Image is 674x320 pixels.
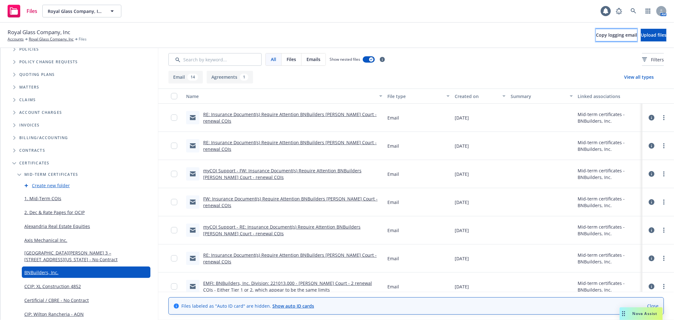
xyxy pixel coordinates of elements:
[578,93,640,100] div: Linked associations
[171,227,177,233] input: Toggle Row Selected
[660,170,668,178] a: more
[660,226,668,234] a: more
[24,209,85,216] a: 2. Dec & Rate Pages for OCIP
[287,56,296,63] span: Files
[203,196,378,208] a: FW: Insurance Document(s) Require Attention BNBuilders [PERSON_NAME] Court - renewal COIs
[19,123,40,127] span: Invoices
[24,173,78,176] span: Mid-term certificates
[642,53,664,66] button: Filters
[240,74,248,81] div: 1
[203,252,377,265] a: RE: Insurance Document(s) Require Attention BNBuilders [PERSON_NAME] Court - renewal COIs
[387,227,399,234] span: Email
[578,139,640,152] div: Mid-term certificates - BNBuilders, Inc.
[508,89,575,104] button: Summary
[19,60,78,64] span: Policy change requests
[24,249,125,263] a: [GEOGRAPHIC_DATA][PERSON_NAME] 3 – [STREET_ADDRESS][US_STATE] - No Contract
[660,283,668,290] a: more
[171,171,177,177] input: Toggle Row Selected
[651,56,664,63] span: Filters
[32,182,70,189] a: Create new folder
[578,224,640,237] div: Mid-term certificates - BNBuilders, Inc.
[203,280,372,293] a: EMFI: BNBuilders, Inc. Division: 221013.000 - [PERSON_NAME] Court - 2 renewal COIs - Either Tier ...
[387,199,399,206] span: Email
[24,283,81,290] a: CCIP: XL Construction 4852
[578,111,640,124] div: Mid-term certificates - BNBuilders, Inc.
[184,89,385,104] button: Name
[171,114,177,121] input: Toggle Row Selected
[387,255,399,262] span: Email
[633,311,658,316] span: Nova Assist
[24,195,61,202] a: 1. Mid-Term COIs
[8,28,70,36] span: Royal Glass Company, Inc
[79,36,87,42] span: Files
[0,28,158,132] div: Tree Example
[387,283,399,290] span: Email
[29,36,74,42] a: Royal Glass Company, Inc
[455,255,469,262] span: [DATE]
[8,36,24,42] a: Accounts
[387,93,442,100] div: File type
[387,143,399,149] span: Email
[575,89,642,104] button: Linked associations
[578,195,640,209] div: Mid-term certificates - BNBuilders, Inc.
[24,223,90,230] a: Alexandria Real Estate Equities
[578,167,640,181] div: Mid-term certificates - BNBuilders, Inc.
[455,227,469,234] span: [DATE]
[387,114,399,121] span: Email
[330,57,360,62] span: Show nested files
[307,56,320,63] span: Emails
[186,93,375,100] div: Name
[455,199,469,206] span: [DATE]
[647,303,659,309] a: Close
[48,8,102,15] span: Royal Glass Company, Inc
[19,149,45,152] span: Contracts
[596,32,637,38] span: Copy logging email
[578,252,640,265] div: Mid-term certificates - BNBuilders, Inc.
[642,56,664,63] span: Filters
[171,199,177,205] input: Toggle Row Selected
[168,53,262,66] input: Search by keyword...
[171,93,177,99] input: Select all
[27,9,37,14] span: Files
[620,307,663,320] button: Nova Assist
[641,29,666,41] button: Upload files
[187,74,198,81] div: 14
[171,255,177,262] input: Toggle Row Selected
[660,255,668,262] a: more
[19,47,39,51] span: Policies
[455,114,469,121] span: [DATE]
[171,143,177,149] input: Toggle Row Selected
[19,161,49,165] span: Certificates
[19,136,68,140] span: Billing/Accounting
[596,29,637,41] button: Copy logging email
[19,98,36,102] span: Claims
[620,307,628,320] div: Drag to move
[19,111,62,114] span: Account charges
[272,303,314,309] a: Show auto ID cards
[511,93,566,100] div: Summary
[660,198,668,206] a: more
[203,111,377,124] a: RE: Insurance Document(s) Require Attention BNBuilders [PERSON_NAME] Court - renewal COIs
[660,114,668,121] a: more
[452,89,508,104] button: Created on
[203,224,361,237] a: myCOI Support - RE: Insurance Document(s) Require Attention BNBuilders [PERSON_NAME] Court - rene...
[42,5,121,17] button: Royal Glass Company, Inc
[387,171,399,177] span: Email
[168,71,203,83] button: Email
[642,5,654,17] a: Switch app
[455,93,499,100] div: Created on
[627,5,640,17] a: Search
[455,143,469,149] span: [DATE]
[171,283,177,290] input: Toggle Row Selected
[207,71,253,83] button: Agreements
[181,303,314,309] span: Files labeled as "Auto ID card" are hidden.
[271,56,276,63] span: All
[641,32,666,38] span: Upload files
[455,171,469,177] span: [DATE]
[614,71,664,83] button: View all types
[19,73,55,77] span: Quoting plans
[5,2,40,20] a: Files
[24,311,84,317] a: CIP: Wilton Rancheria - AON
[19,85,39,89] span: Matters
[660,142,668,150] a: more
